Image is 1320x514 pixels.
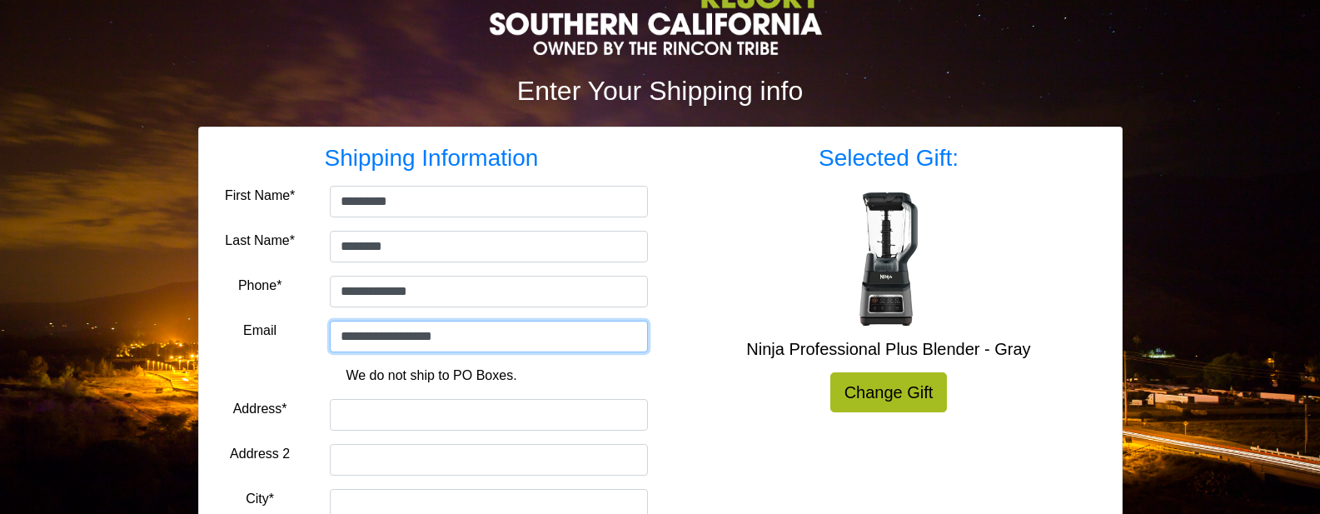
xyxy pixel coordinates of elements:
[230,444,290,464] label: Address 2
[198,75,1123,107] h2: Enter Your Shipping info
[673,339,1105,359] h5: Ninja Professional Plus Blender - Gray
[830,372,948,412] a: Change Gift
[238,276,282,296] label: Phone*
[225,231,295,251] label: Last Name*
[673,144,1105,172] h3: Selected Gift:
[228,366,635,386] p: We do not ship to PO Boxes.
[243,321,276,341] label: Email
[233,399,287,419] label: Address*
[246,489,274,509] label: City*
[216,144,648,172] h3: Shipping Information
[225,186,295,206] label: First Name*
[822,192,955,326] img: Ninja Professional Plus Blender - Gray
